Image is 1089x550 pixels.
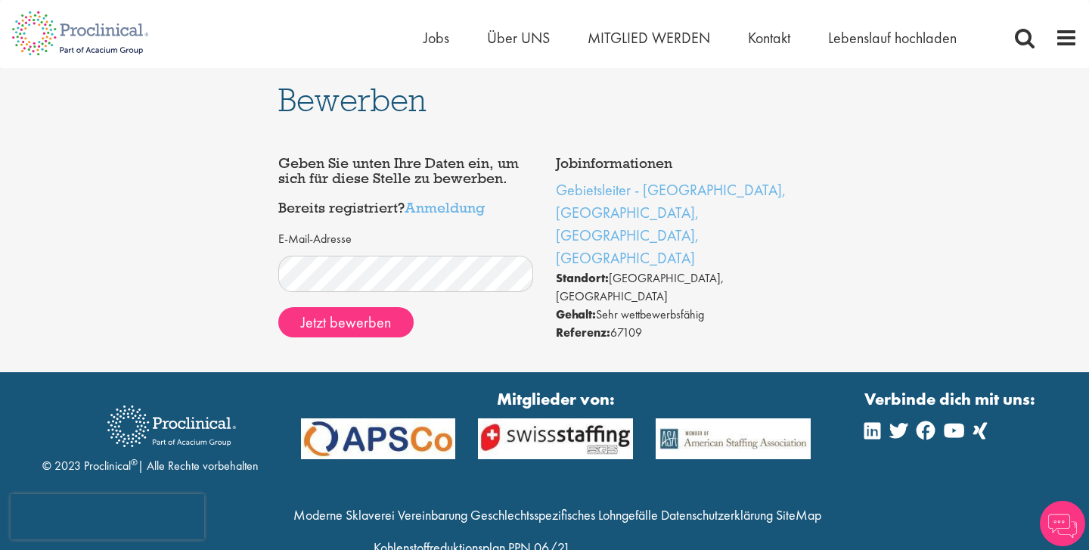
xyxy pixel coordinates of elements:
a: Über UNS [487,28,550,48]
a: Datenschutzerklärung [661,506,773,524]
strong: Verbinde dich mit uns: [864,387,1035,411]
h4: Geben Sie unten Ihre Daten ein, um sich für diese Stelle zu bewerben. Bereits registriert? [278,156,534,216]
a: Kontakt [748,28,790,48]
li: 67109 [556,324,811,342]
a: Lebenslauf hochladen [828,28,957,48]
strong: Referenz: [556,325,610,340]
li: Sehr wettbewerbsfähig [556,306,811,324]
span: Bewerben [278,79,427,120]
strong: Gehalt: [556,306,596,322]
img: Proklinische Rekrutierung [96,395,247,458]
a: Gebietsleiter - [GEOGRAPHIC_DATA], [GEOGRAPHIC_DATA], [GEOGRAPHIC_DATA], [GEOGRAPHIC_DATA] [556,180,786,268]
sup: ® [131,456,138,468]
img: Chatbot [1040,501,1085,546]
a: MITGLIED WERDEN [588,28,710,48]
img: APSCo [467,418,644,459]
button: Jetzt bewerben [278,307,414,337]
strong: Mitglieder von: [301,387,811,411]
a: Moderne Sklaverei Vereinbarung [293,506,467,524]
h4: Jobinformationen [556,156,811,171]
a: Anmeldung [405,198,485,216]
a: Geschlechtsspezifisches Lohngefälle [470,506,658,524]
label: E-Mail-Adresse [278,231,352,248]
img: APSCo [290,418,467,459]
li: [GEOGRAPHIC_DATA], [GEOGRAPHIC_DATA] [556,269,811,306]
div: © 2023 Proclinical | Alle Rechte vorbehalten [42,395,259,475]
img: APSCo [644,418,822,459]
strong: Standort: [556,270,609,286]
iframe: ReCAPTCHA [11,494,204,539]
a: Jobs [423,28,449,48]
a: SiteMap [776,506,821,524]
